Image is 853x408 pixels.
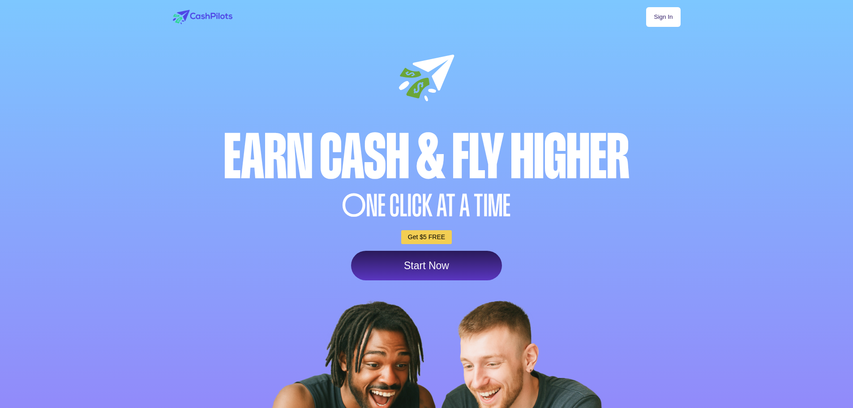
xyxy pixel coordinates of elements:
[171,126,683,188] div: Earn Cash & Fly higher
[171,190,683,221] div: NE CLICK AT A TIME
[173,10,232,24] img: logo
[401,230,452,244] a: Get $5 FREE
[646,7,680,27] a: Sign In
[351,251,502,280] a: Start Now
[342,190,366,221] span: O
